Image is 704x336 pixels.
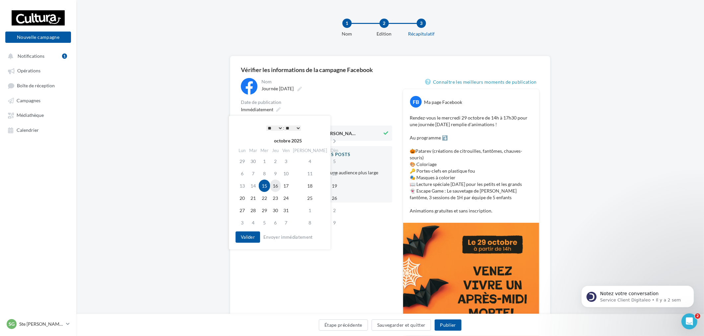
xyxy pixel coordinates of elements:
[259,204,270,216] td: 29
[261,79,391,84] div: Nom
[291,180,329,192] td: 18
[695,313,700,319] span: 2
[571,272,704,318] iframe: Intercom notifications message
[270,155,281,167] td: 2
[4,64,72,76] a: Opérations
[281,204,291,216] td: 31
[270,167,281,180] td: 9
[4,50,70,62] button: Notifications 1
[247,216,259,229] td: 4
[281,180,291,192] td: 17
[259,216,270,229] td: 5
[4,124,72,136] a: Calendrier
[329,192,340,204] td: 26
[281,155,291,167] td: 3
[326,31,368,37] div: Nom
[9,321,15,327] span: SG
[17,68,40,74] span: Opérations
[435,319,461,331] button: Publier
[19,321,63,327] p: Ste [PERSON_NAME] des Bois
[62,53,67,59] div: 1
[4,94,72,106] a: Campagnes
[291,204,329,216] td: 1
[237,155,247,167] td: 29
[241,107,273,112] span: Immédiatement
[259,146,270,155] th: Mer
[237,192,247,204] td: 20
[261,233,316,241] button: Envoyer immédiatement
[291,146,329,155] th: [PERSON_NAME]
[329,155,340,167] td: 5
[237,146,247,155] th: Lun
[329,180,340,192] td: 19
[329,204,340,216] td: 2
[4,79,72,92] a: Boîte de réception
[681,313,697,329] iframe: Intercom live chat
[237,167,247,180] td: 6
[281,167,291,180] td: 10
[425,78,539,86] a: Connaître les meilleurs moments de publication
[329,167,340,180] td: 12
[237,216,247,229] td: 3
[5,32,71,43] button: Nouvelle campagne
[281,192,291,204] td: 24
[270,146,281,155] th: Jeu
[270,204,281,216] td: 30
[342,19,352,28] div: 1
[247,180,259,192] td: 14
[329,146,340,155] th: Dim
[17,113,44,118] span: Médiathèque
[18,53,44,59] span: Notifications
[247,167,259,180] td: 7
[380,19,389,28] div: 2
[4,109,72,121] a: Médiathèque
[270,216,281,229] td: 6
[5,318,71,330] a: SG Ste [PERSON_NAME] des Bois
[247,204,259,216] td: 28
[291,155,329,167] td: 4
[363,31,405,37] div: Edition
[270,180,281,192] td: 16
[241,67,539,73] div: Vérifier les informations de la campagne Facebook
[291,216,329,229] td: 8
[281,216,291,229] td: 7
[17,83,55,88] span: Boîte de réception
[259,192,270,204] td: 22
[259,167,270,180] td: 8
[410,115,532,214] p: Rendez-vous le mercredi 29 octobre de 14h à 17h30 pour une journée [DATE] remplie d'animations ! ...
[237,180,247,192] td: 13
[250,123,317,133] div: :
[236,231,260,243] button: Valider
[17,127,39,133] span: Calendrier
[372,319,431,331] button: Sauvegarder et quitter
[319,319,368,331] button: Étape précédente
[247,146,259,155] th: Mar
[410,96,422,108] div: FB
[329,216,340,229] td: 9
[291,167,329,180] td: 11
[241,100,392,105] div: Date de publication
[400,31,443,37] div: Récapitulatif
[261,86,294,91] span: Journée [DATE]
[247,155,259,167] td: 30
[291,192,329,204] td: 25
[259,180,270,192] td: 15
[417,19,426,28] div: 3
[281,146,291,155] th: Ven
[247,136,329,146] th: octobre 2025
[259,155,270,167] td: 1
[247,192,259,204] td: 21
[237,204,247,216] td: 27
[270,192,281,204] td: 23
[424,99,462,106] div: Ma page Facebook
[17,98,40,103] span: Campagnes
